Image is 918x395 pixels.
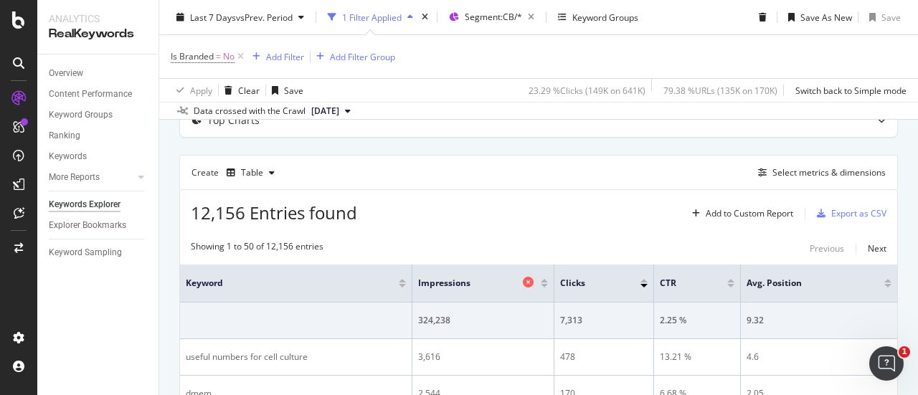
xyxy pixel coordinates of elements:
span: Avg. Position [747,277,863,290]
span: Clicks [560,277,619,290]
div: Table [241,168,263,177]
div: Add Filter [266,50,304,62]
button: Save As New [782,6,852,29]
div: Keywords [49,149,87,164]
div: Clear [238,84,260,96]
button: Next [868,240,886,257]
a: Keywords Explorer [49,197,148,212]
span: Is Branded [171,50,214,62]
button: [DATE] [306,103,356,120]
span: Keyword [186,277,377,290]
div: times [419,10,431,24]
div: Keywords Explorer [49,197,120,212]
button: Clear [219,79,260,102]
div: Apply [190,84,212,96]
span: Impressions [418,277,519,290]
a: Explorer Bookmarks [49,218,148,233]
div: 478 [560,351,648,363]
button: Add Filter [247,48,304,65]
div: 2.25 % [660,314,734,327]
div: Save [881,11,901,23]
a: Content Performance [49,87,148,102]
div: 13.21 % [660,351,734,363]
div: 23.29 % Clicks ( 149K on 641K ) [529,84,645,96]
span: CTR [660,277,706,290]
div: Previous [810,242,844,254]
div: Showing 1 to 50 of 12,156 entries [191,240,323,257]
button: Export as CSV [811,202,886,225]
div: Export as CSV [831,207,886,219]
span: vs Prev. Period [236,11,293,23]
div: Keyword Sampling [49,245,122,260]
div: Save [284,84,303,96]
div: Top Charts [207,113,260,128]
button: Switch back to Simple mode [790,79,907,102]
div: Data crossed with the Crawl [194,105,306,118]
div: Select metrics & dimensions [772,166,886,179]
button: Keyword Groups [552,6,644,29]
div: 4.6 [747,351,891,363]
div: Overview [49,66,83,81]
div: Add to Custom Report [706,209,793,218]
span: No [223,47,235,67]
button: Last 7 DaysvsPrev. Period [171,6,310,29]
span: 1 [899,346,910,358]
div: Next [868,242,886,254]
div: useful numbers for cell culture [186,351,406,363]
div: Content Performance [49,87,132,102]
iframe: Intercom live chat [869,346,904,381]
a: More Reports [49,170,134,185]
div: Keyword Groups [49,108,113,123]
div: 9.32 [747,314,891,327]
a: Ranking [49,128,148,143]
button: Save [266,79,303,102]
span: 12,156 Entries found [191,201,357,224]
button: Save [863,6,901,29]
button: Add to Custom Report [686,202,793,225]
div: 7,313 [560,314,648,327]
div: 324,238 [418,314,548,327]
div: 1 Filter Applied [342,11,402,23]
div: Explorer Bookmarks [49,218,126,233]
a: Keyword Groups [49,108,148,123]
span: Last 7 Days [190,11,236,23]
div: Create [191,161,280,184]
div: Analytics [49,11,147,26]
button: 1 Filter Applied [322,6,419,29]
span: 2025 Sep. 9th [311,105,339,118]
div: RealKeywords [49,26,147,42]
div: Save As New [800,11,852,23]
button: Select metrics & dimensions [752,164,886,181]
span: = [216,50,221,62]
div: 79.38 % URLs ( 135K on 170K ) [663,84,777,96]
a: Overview [49,66,148,81]
button: Table [221,161,280,184]
div: 3,616 [418,351,548,363]
div: Ranking [49,128,80,143]
a: Keyword Sampling [49,245,148,260]
button: Segment:CB/* [443,6,540,29]
button: Apply [171,79,212,102]
span: Segment: CB/* [465,11,522,23]
div: Keyword Groups [572,11,638,23]
div: More Reports [49,170,100,185]
button: Add Filter Group [311,48,395,65]
div: Add Filter Group [330,50,395,62]
button: Previous [810,240,844,257]
div: Switch back to Simple mode [795,84,907,96]
a: Keywords [49,149,148,164]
